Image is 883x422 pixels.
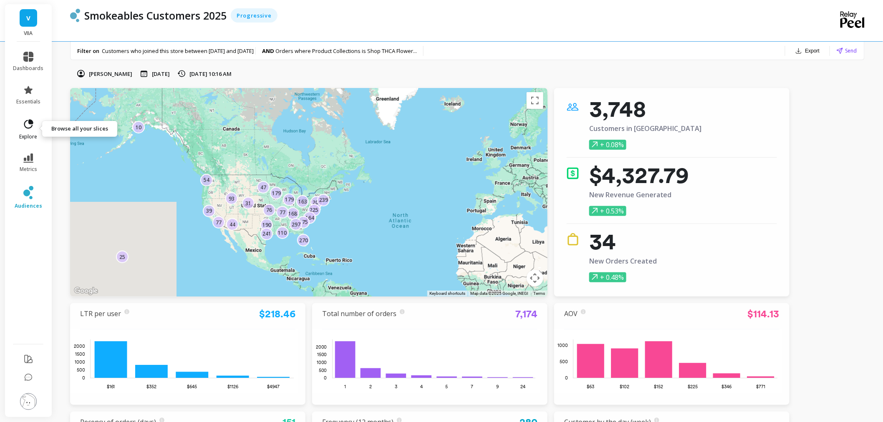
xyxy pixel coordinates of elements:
[15,203,42,209] span: audiences
[245,200,251,207] p: 31
[262,47,275,55] strong: AND
[429,291,465,296] button: Keyboard shortcuts
[589,125,702,132] p: Customers in [GEOGRAPHIC_DATA]
[262,221,271,229] p: 190
[136,124,141,131] p: 10
[319,196,328,203] p: 239
[13,30,44,37] p: VIIA
[77,47,99,55] p: Filter on
[216,219,222,226] p: 77
[285,196,294,203] p: 179
[589,257,657,265] p: New Orders Created
[589,206,626,216] p: + 0.53%
[527,270,543,286] button: Map camera controls
[260,184,266,191] p: 47
[278,229,287,236] p: 110
[527,92,543,109] button: Toggle fullscreen view
[313,199,321,206] p: 206
[567,100,579,113] img: icon
[589,167,689,183] p: $4,327.79
[26,13,30,23] span: V
[13,65,44,72] span: dashboards
[322,309,396,318] a: Total number of orders
[272,190,281,197] p: 179
[589,272,626,282] p: + 0.48%
[299,237,308,244] p: 270
[292,221,300,228] p: 297
[275,47,417,55] span: Orders where Product Collections is Shop THCA Flower ...
[70,9,80,22] img: header icon
[310,206,318,214] p: 225
[16,98,40,105] span: essentials
[589,140,626,150] p: + 0.08%
[80,309,121,318] a: LTR per user
[470,291,528,296] span: Map data ©2025 Google, INEGI
[533,291,545,296] a: Terms (opens in new tab)
[119,254,125,261] p: 25
[288,210,297,217] p: 168
[792,45,823,57] button: Export
[589,191,689,198] p: New Revenue Generated
[515,308,537,320] a: 7,174
[280,209,285,216] p: 77
[152,70,170,78] p: [DATE]
[72,286,100,296] a: Open this area in Google Maps (opens a new window)
[20,393,37,410] img: profile picture
[72,286,100,296] img: Google
[299,219,308,226] p: 175
[567,167,579,179] img: icon
[230,221,235,228] p: 44
[204,176,209,183] p: 54
[229,195,235,202] p: 93
[837,47,857,55] button: Send
[845,47,857,55] span: Send
[84,8,227,23] p: Smokeables Customers 2025
[589,100,702,117] p: 3,748
[567,233,579,246] img: icon
[206,207,212,214] p: 39
[262,230,271,237] p: 241
[89,70,132,78] p: [PERSON_NAME]
[589,233,657,250] p: 34
[564,309,578,318] a: AOV
[20,166,37,173] span: metrics
[305,214,314,221] p: 164
[266,206,272,214] p: 76
[102,47,254,55] span: Customers who joined this store between [DATE] and [DATE]
[259,308,295,320] a: $218.46
[298,198,307,205] p: 163
[20,133,38,140] span: explore
[189,70,232,78] p: [DATE] 10:16 AM
[231,8,278,23] div: Progressive
[748,308,780,320] a: $114.13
